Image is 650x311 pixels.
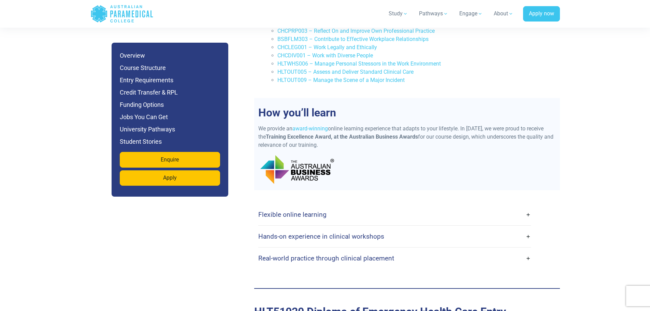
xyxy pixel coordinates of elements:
[385,4,412,23] a: Study
[415,4,452,23] a: Pathways
[490,4,518,23] a: About
[258,254,394,262] h4: Real-world practice through clinical placement
[258,232,384,240] h4: Hands-on experience in clinical workshops
[277,60,441,67] a: HLTWHS006 – Manage Personal Stressors in the Work Environment
[292,125,328,132] a: award-winning
[277,52,373,59] a: CHCDIV001 – Work with Diverse People
[258,250,531,266] a: Real-world practice through clinical placement
[90,3,154,25] a: Australian Paramedical College
[277,36,429,42] a: BSBFLM303 – Contribute to Effective Workplace Relationships
[277,28,435,34] a: CHCPRP003 – Reflect On and Improve Own Professional Practice
[258,207,531,223] a: Flexible online learning
[523,6,560,22] a: Apply now
[277,69,414,75] a: HLTOUT005 – Assess and Deliver Standard Clinical Care
[254,106,560,119] h2: How you’ll learn
[455,4,487,23] a: Engage
[277,44,377,51] a: CHCLEG001 – Work Legally and Ethically
[266,133,418,140] strong: Training Excellence Award, at the Australian Business Awards
[258,228,531,244] a: Hands-on experience in clinical workshops
[258,211,327,218] h4: Flexible online learning
[258,125,556,149] p: We provide an online learning experience that adapts to your lifestyle. In [DATE], we were proud ...
[277,77,405,83] a: HLTOUT009 – Manage the Scene of a Major Incident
